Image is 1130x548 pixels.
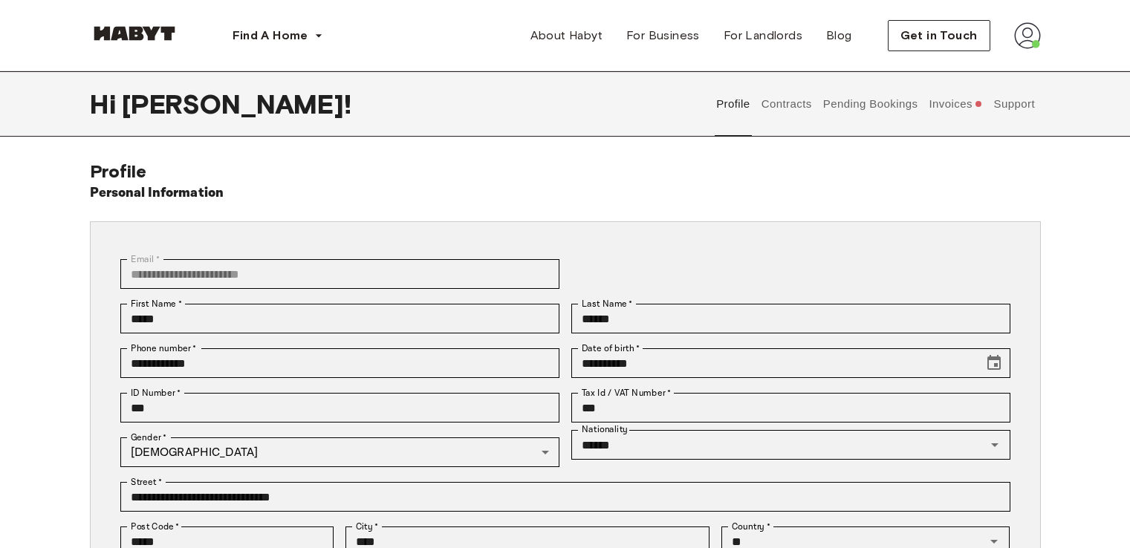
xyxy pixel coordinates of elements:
div: You can't change your email address at the moment. Please reach out to customer support in case y... [120,259,559,289]
button: Invoices [927,71,984,137]
label: Last Name [582,297,633,310]
span: About Habyt [530,27,603,45]
span: [PERSON_NAME] ! [122,88,351,120]
button: Find A Home [221,21,335,50]
button: Open [984,434,1005,455]
button: Choose date, selected date is Jul 1, 2004 [979,348,1009,378]
span: Get in Touch [900,27,978,45]
label: Phone number [131,342,197,355]
a: For Business [614,21,712,50]
label: Tax Id / VAT Number [582,386,671,399]
button: Support [992,71,1037,137]
label: Date of birth [582,342,640,355]
span: For Landlords [724,27,802,45]
h6: Personal Information [90,183,224,203]
img: Habyt [90,26,179,41]
a: For Landlords [712,21,814,50]
label: Post Code [131,520,180,533]
button: Get in Touch [888,20,990,51]
span: Blog [826,27,852,45]
label: Nationality [582,423,628,436]
button: Contracts [759,71,814,137]
span: For Business [626,27,700,45]
span: Profile [90,160,147,182]
a: About Habyt [519,21,614,50]
label: Country [732,520,770,533]
label: ID Number [131,386,181,399]
label: Email [131,252,160,266]
label: First Name [131,297,182,310]
button: Profile [715,71,753,137]
button: Pending Bookings [821,71,920,137]
span: Find A Home [233,27,308,45]
a: Blog [814,21,864,50]
label: Gender [131,431,166,444]
label: City [356,520,379,533]
div: user profile tabs [711,71,1041,137]
img: avatar [1014,22,1041,49]
div: [DEMOGRAPHIC_DATA] [120,437,559,467]
span: Hi [90,88,122,120]
label: Street [131,475,162,489]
